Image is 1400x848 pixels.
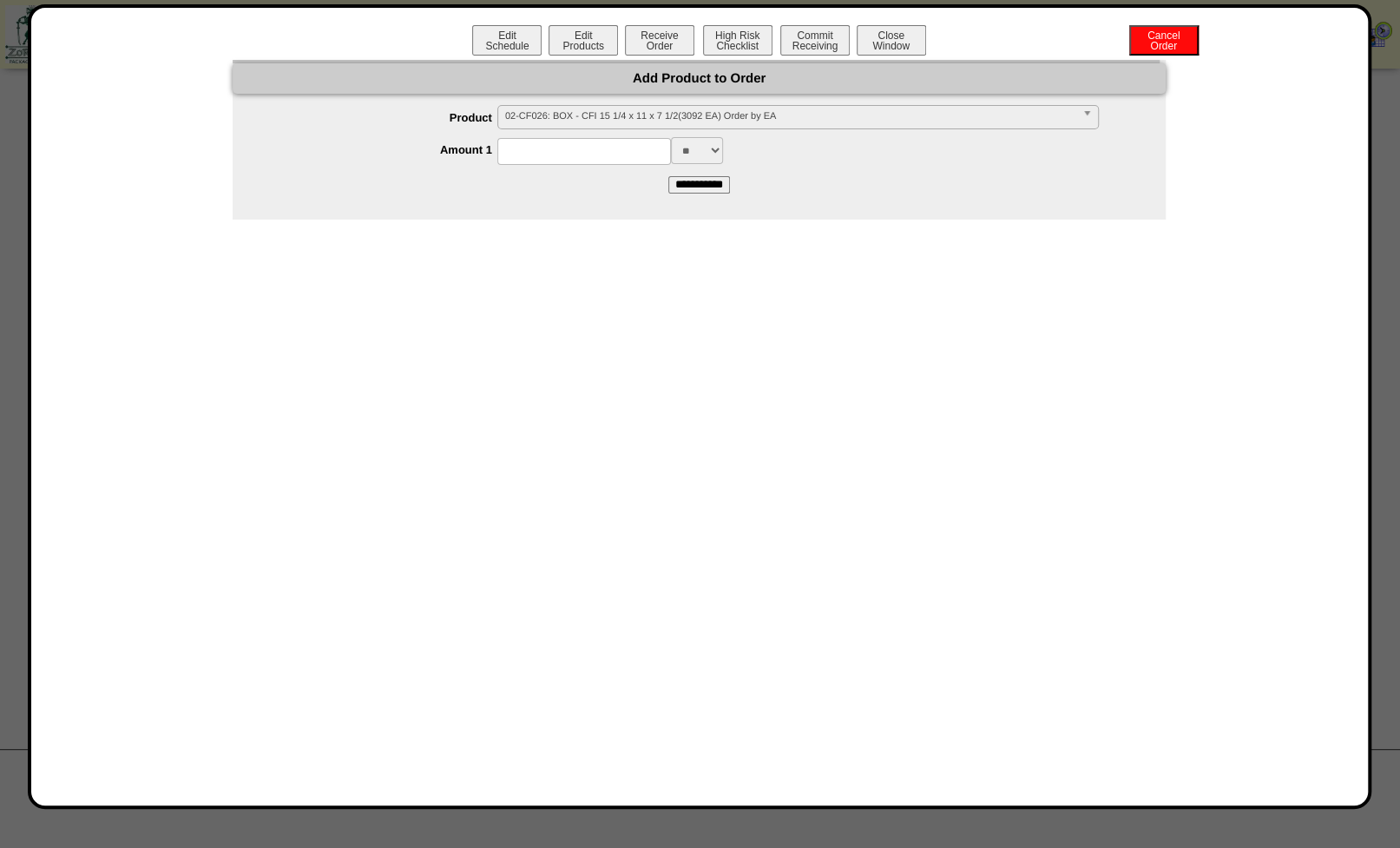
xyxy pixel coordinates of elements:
[780,25,850,56] button: CommitReceiving
[472,25,542,56] button: EditSchedule
[625,25,694,56] button: ReceiveOrder
[267,143,497,156] label: Amount 1
[505,106,1075,127] span: 02-CF026: BOX - CFI 15 1/4 x 11 x 7 1/2(3092 EA) Order by EA
[703,25,772,56] button: High RiskChecklist
[267,111,497,124] label: Product
[855,39,928,52] a: CloseWindow
[857,25,926,56] button: CloseWindow
[233,63,1166,94] div: Add Product to Order
[1129,25,1199,56] button: CancelOrder
[549,25,618,56] button: EditProducts
[701,40,777,52] a: High RiskChecklist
